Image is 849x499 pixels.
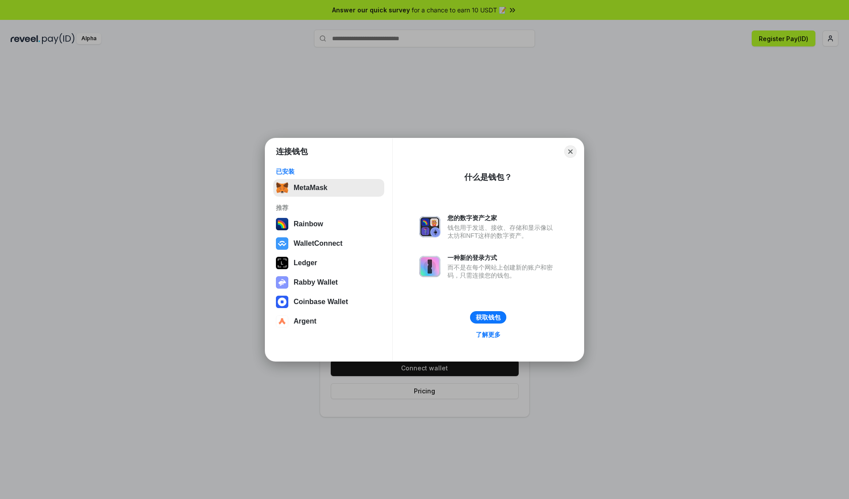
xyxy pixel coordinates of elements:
[294,259,317,267] div: Ledger
[276,276,288,289] img: svg+xml,%3Csvg%20xmlns%3D%22http%3A%2F%2Fwww.w3.org%2F2000%2Fsvg%22%20fill%3D%22none%22%20viewBox...
[476,313,501,321] div: 获取钱包
[294,278,338,286] div: Rabby Wallet
[273,179,384,197] button: MetaMask
[419,216,440,237] img: svg+xml,%3Csvg%20xmlns%3D%22http%3A%2F%2Fwww.w3.org%2F2000%2Fsvg%22%20fill%3D%22none%22%20viewBox...
[294,317,317,325] div: Argent
[447,214,557,222] div: 您的数字资产之家
[564,145,577,158] button: Close
[464,172,512,183] div: 什么是钱包？
[276,296,288,308] img: svg+xml,%3Csvg%20width%3D%2228%22%20height%3D%2228%22%20viewBox%3D%220%200%2028%2028%22%20fill%3D...
[447,224,557,240] div: 钱包用于发送、接收、存储和显示像以太坊和NFT这样的数字资产。
[294,220,323,228] div: Rainbow
[276,168,382,175] div: 已安装
[470,311,506,324] button: 获取钱包
[294,184,327,192] div: MetaMask
[273,274,384,291] button: Rabby Wallet
[294,240,343,248] div: WalletConnect
[276,182,288,194] img: svg+xml,%3Csvg%20fill%3D%22none%22%20height%3D%2233%22%20viewBox%3D%220%200%2035%2033%22%20width%...
[419,256,440,277] img: svg+xml,%3Csvg%20xmlns%3D%22http%3A%2F%2Fwww.w3.org%2F2000%2Fsvg%22%20fill%3D%22none%22%20viewBox...
[447,254,557,262] div: 一种新的登录方式
[273,215,384,233] button: Rainbow
[276,204,382,212] div: 推荐
[476,331,501,339] div: 了解更多
[273,293,384,311] button: Coinbase Wallet
[276,237,288,250] img: svg+xml,%3Csvg%20width%3D%2228%22%20height%3D%2228%22%20viewBox%3D%220%200%2028%2028%22%20fill%3D...
[276,315,288,328] img: svg+xml,%3Csvg%20width%3D%2228%22%20height%3D%2228%22%20viewBox%3D%220%200%2028%2028%22%20fill%3D...
[447,263,557,279] div: 而不是在每个网站上创建新的账户和密码，只需连接您的钱包。
[294,298,348,306] div: Coinbase Wallet
[273,312,384,330] button: Argent
[276,257,288,269] img: svg+xml,%3Csvg%20xmlns%3D%22http%3A%2F%2Fwww.w3.org%2F2000%2Fsvg%22%20width%3D%2228%22%20height%3...
[273,235,384,252] button: WalletConnect
[276,218,288,230] img: svg+xml,%3Csvg%20width%3D%22120%22%20height%3D%22120%22%20viewBox%3D%220%200%20120%20120%22%20fil...
[276,146,308,157] h1: 连接钱包
[273,254,384,272] button: Ledger
[470,329,506,340] a: 了解更多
